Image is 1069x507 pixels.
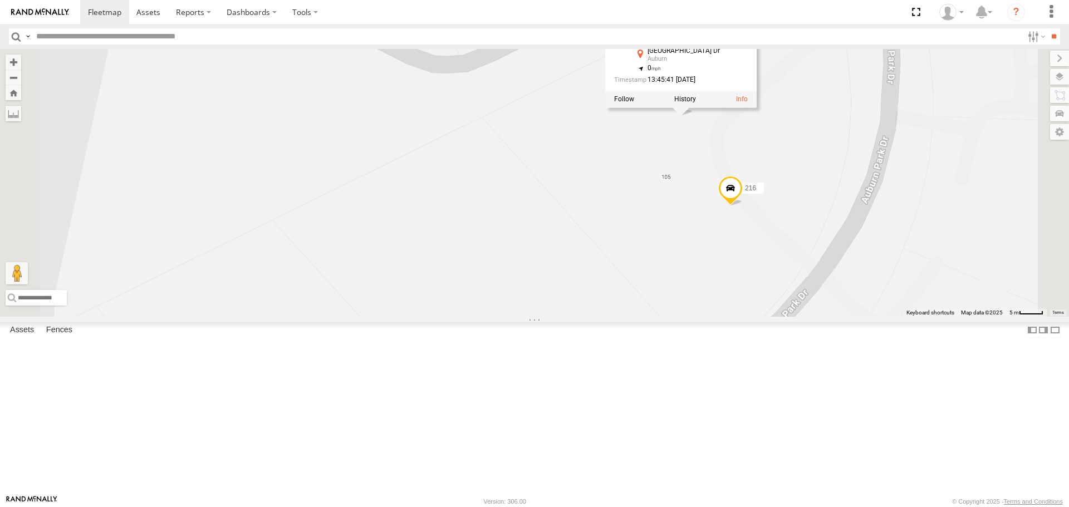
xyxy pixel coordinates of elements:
[41,323,78,338] label: Fences
[736,95,748,103] a: View Asset Details
[484,498,526,505] div: Version: 306.00
[614,77,725,84] div: Date/time of location update
[1004,498,1063,505] a: Terms and Conditions
[6,70,21,85] button: Zoom out
[4,323,40,338] label: Assets
[1023,28,1047,45] label: Search Filter Options
[906,309,954,317] button: Keyboard shortcuts
[1050,322,1061,338] label: Hide Summary Table
[674,95,696,103] label: View Asset History
[6,496,57,507] a: Visit our Website
[935,4,968,21] div: EDWARD EDMONDSON
[23,28,32,45] label: Search Query
[1009,309,1019,316] span: 5 m
[648,56,725,63] div: Auburn
[648,48,725,55] div: [GEOGRAPHIC_DATA] Dr
[745,184,756,192] span: 216
[6,262,28,284] button: Drag Pegman onto the map to open Street View
[1007,3,1025,21] i: ?
[6,55,21,70] button: Zoom in
[1050,124,1069,140] label: Map Settings
[6,106,21,121] label: Measure
[1038,322,1049,338] label: Dock Summary Table to the Right
[1027,322,1038,338] label: Dock Summary Table to the Left
[952,498,1063,505] div: © Copyright 2025 -
[614,95,634,103] label: Realtime tracking of Asset
[1006,309,1047,317] button: Map Scale: 5 m per 40 pixels
[961,309,1003,316] span: Map data ©2025
[648,65,661,72] span: 0
[11,8,69,16] img: rand-logo.svg
[1052,310,1064,314] a: Terms
[6,85,21,100] button: Zoom Home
